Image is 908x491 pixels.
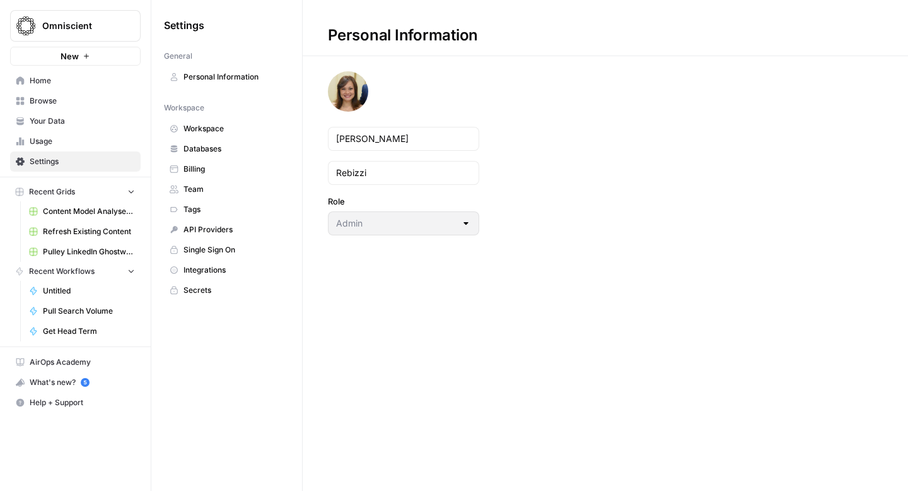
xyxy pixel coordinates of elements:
a: Workspace [164,119,289,139]
span: Settings [164,18,204,33]
a: Settings [10,151,141,172]
a: Personal Information [164,67,289,87]
button: New [10,47,141,66]
span: Billing [183,163,284,175]
span: Workspace [183,123,284,134]
span: Recent Grids [29,186,75,198]
button: What's new? 5 [10,372,141,393]
text: 5 [83,379,86,386]
img: Omniscient Logo [15,15,37,37]
span: Help + Support [30,397,135,408]
a: Usage [10,131,141,151]
a: API Providers [164,220,289,240]
span: Refresh Existing Content [43,226,135,237]
button: Help + Support [10,393,141,413]
span: Single Sign On [183,244,284,256]
a: Untitled [23,281,141,301]
span: Recent Workflows [29,266,95,277]
span: Databases [183,143,284,155]
span: AirOps Academy [30,357,135,368]
a: Tags [164,199,289,220]
a: Your Data [10,111,141,131]
a: Get Head Term [23,321,141,341]
span: Omniscient [42,20,119,32]
div: Personal Information [303,25,503,45]
a: 5 [81,378,90,387]
a: Single Sign On [164,240,289,260]
span: Personal Information [183,71,284,83]
button: Workspace: Omniscient [10,10,141,42]
a: Pulley LinkedIn Ghostwriting [23,242,141,262]
span: Content Model Analyser + International [43,206,135,217]
a: Pull Search Volume [23,301,141,321]
span: General [164,50,192,62]
span: Untitled [43,285,135,297]
a: Billing [164,159,289,179]
span: Workspace [164,102,204,114]
a: Team [164,179,289,199]
a: Integrations [164,260,289,280]
span: Get Head Term [43,326,135,337]
img: avatar [328,71,368,112]
span: New [61,50,79,62]
a: Refresh Existing Content [23,222,141,242]
a: Secrets [164,280,289,300]
a: Databases [164,139,289,159]
span: Integrations [183,264,284,276]
a: Home [10,71,141,91]
span: Browse [30,95,135,107]
span: Pull Search Volume [43,305,135,317]
span: Team [183,184,284,195]
span: Settings [30,156,135,167]
span: Tags [183,204,284,215]
label: Role [328,195,479,208]
button: Recent Grids [10,182,141,201]
span: Pulley LinkedIn Ghostwriting [43,246,135,257]
span: Home [30,75,135,86]
a: AirOps Academy [10,352,141,372]
a: Browse [10,91,141,111]
a: Content Model Analyser + International [23,201,141,222]
button: Recent Workflows [10,262,141,281]
div: What's new? [11,373,140,392]
span: Usage [30,136,135,147]
span: Secrets [183,285,284,296]
span: Your Data [30,115,135,127]
span: API Providers [183,224,284,235]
